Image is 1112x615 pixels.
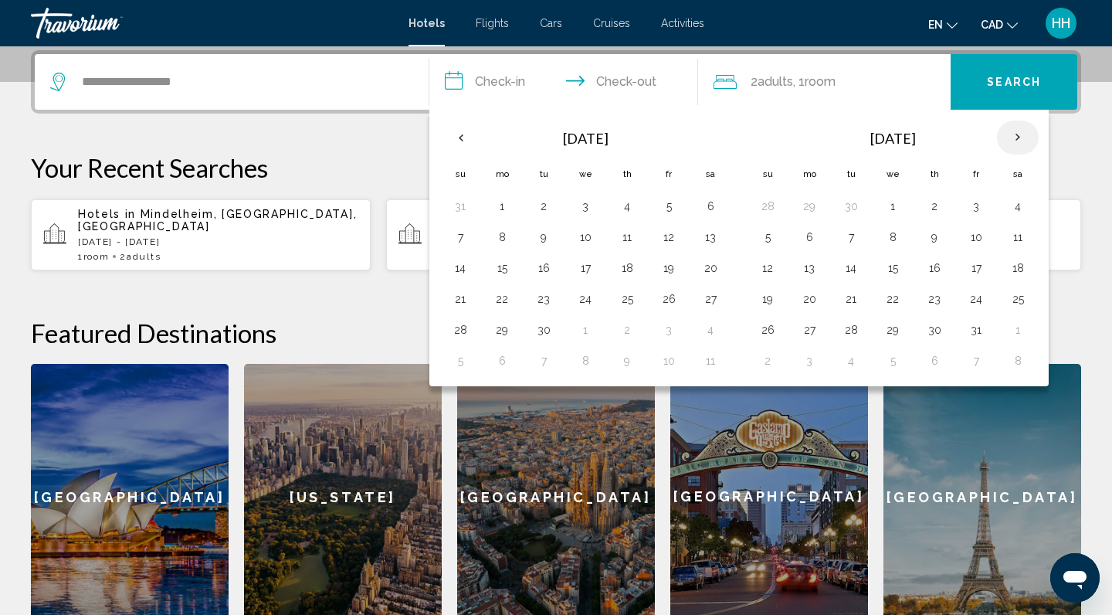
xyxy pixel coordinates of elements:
button: Day 24 [964,288,988,310]
button: Day 23 [531,288,556,310]
span: en [928,19,943,31]
button: Day 8 [490,226,514,248]
button: Search [951,54,1077,110]
button: Day 7 [839,226,863,248]
button: Day 15 [490,257,514,279]
button: Day 29 [490,319,514,341]
button: Day 6 [797,226,822,248]
button: Day 6 [698,195,723,217]
button: Day 4 [698,319,723,341]
button: Change currency [981,13,1018,36]
button: Hotels in Mindelheim, [GEOGRAPHIC_DATA], [GEOGRAPHIC_DATA][DATE] - [DATE]1Room2Adults [31,199,371,271]
button: Day 30 [531,319,556,341]
button: Day 2 [755,350,780,372]
button: Day 2 [531,195,556,217]
button: Day 19 [656,257,681,279]
button: Day 28 [448,319,473,341]
span: 2 [751,71,793,93]
button: Day 3 [656,319,681,341]
span: HH [1052,15,1070,31]
a: Cars [540,17,562,29]
button: Day 26 [755,319,780,341]
div: Search widget [35,54,1077,110]
a: Travorium [31,8,393,39]
button: Day 5 [755,226,780,248]
iframe: Button to launch messaging window [1050,553,1100,603]
button: Day 10 [573,226,598,248]
button: Day 9 [615,350,639,372]
button: Day 6 [922,350,947,372]
button: Day 14 [839,257,863,279]
button: Day 8 [573,350,598,372]
button: Next month [997,120,1039,155]
button: [GEOGRAPHIC_DATA][US_STATE]) and Nearby Hotels[DATE] - [DATE]1Room2Adults [386,199,726,271]
button: Check in and out dates [429,54,698,110]
button: Day 21 [839,288,863,310]
button: Day 7 [964,350,988,372]
button: Day 28 [839,319,863,341]
button: Day 13 [797,257,822,279]
p: [DATE] - [DATE] [78,236,358,247]
button: Day 12 [755,257,780,279]
button: Day 17 [964,257,988,279]
button: Day 27 [698,288,723,310]
button: Day 21 [448,288,473,310]
button: Day 25 [1005,288,1030,310]
span: Adults [127,251,161,262]
button: Previous month [439,120,481,155]
button: Day 14 [448,257,473,279]
span: Room [805,74,836,89]
button: Day 1 [880,195,905,217]
button: Day 17 [573,257,598,279]
button: Day 26 [656,288,681,310]
button: Day 8 [880,226,905,248]
button: Day 31 [448,195,473,217]
button: Day 4 [839,350,863,372]
button: Day 5 [448,350,473,372]
button: Day 3 [797,350,822,372]
span: Mindelheim, [GEOGRAPHIC_DATA], [GEOGRAPHIC_DATA] [78,208,357,233]
button: Day 3 [573,195,598,217]
button: Day 5 [880,350,905,372]
button: Day 27 [797,319,822,341]
button: Day 12 [656,226,681,248]
button: Day 29 [797,195,822,217]
a: Activities [661,17,704,29]
button: Day 20 [797,288,822,310]
span: CAD [981,19,1003,31]
span: , 1 [793,71,836,93]
span: Room [83,251,110,262]
button: Day 18 [1005,257,1030,279]
button: Day 11 [1005,226,1030,248]
button: Day 16 [922,257,947,279]
button: Day 19 [755,288,780,310]
button: Day 4 [615,195,639,217]
button: Day 30 [839,195,863,217]
button: Travelers: 2 adults, 0 children [698,54,951,110]
th: [DATE] [481,120,690,157]
p: Your Recent Searches [31,152,1081,183]
button: Day 7 [448,226,473,248]
button: Day 9 [922,226,947,248]
button: Day 5 [656,195,681,217]
button: Day 29 [880,319,905,341]
button: Day 30 [922,319,947,341]
button: Day 24 [573,288,598,310]
button: Day 11 [615,226,639,248]
span: Search [987,76,1041,89]
button: Day 4 [1005,195,1030,217]
a: Cruises [593,17,630,29]
button: Day 2 [615,319,639,341]
button: Day 1 [573,319,598,341]
button: Day 15 [880,257,905,279]
a: Hotels [409,17,445,29]
button: Day 22 [490,288,514,310]
button: Day 10 [656,350,681,372]
button: Day 20 [698,257,723,279]
button: Day 22 [880,288,905,310]
button: Day 7 [531,350,556,372]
